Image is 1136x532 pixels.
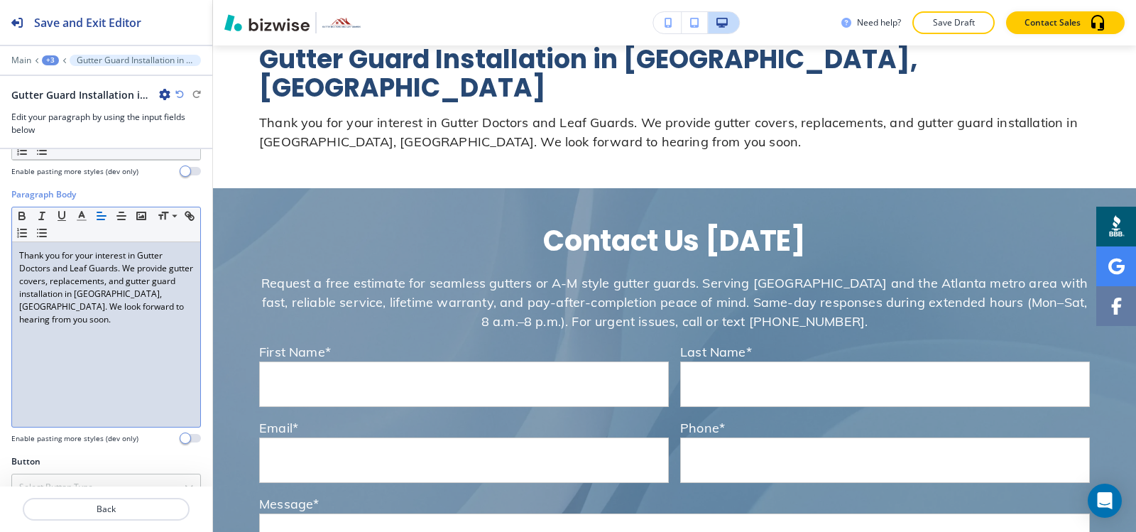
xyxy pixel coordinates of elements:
button: +3 [42,55,59,65]
p: Gutter Guard Installation in [GEOGRAPHIC_DATA], [GEOGRAPHIC_DATA] [259,45,1090,102]
button: Main [11,55,31,65]
h4: Enable pasting more styles (dev only) [11,166,138,177]
p: Email* [259,418,669,438]
h3: Need help? [857,16,901,29]
h2: Button [11,455,40,468]
h2: Gutter Guard Installation in [GEOGRAPHIC_DATA], [GEOGRAPHIC_DATA] [11,87,153,102]
h4: Enable pasting more styles (dev only) [11,433,138,444]
a: Social media link to facebook account [1096,286,1136,326]
h3: Edit your paragraph by using the input fields below [11,111,201,136]
p: Phone* [680,418,1090,438]
button: Back [23,498,190,521]
div: Open Intercom Messenger [1088,484,1122,518]
button: Save Draft [912,11,995,34]
p: Save Draft [931,16,976,29]
p: First Name* [259,342,669,362]
p: Request a free estimate for seamless gutters or A-M style gutter guards. Serving [GEOGRAPHIC_DATA... [259,256,1090,331]
p: Last Name* [680,342,1090,362]
p: Thank you for your interest in Gutter Doctors and Leaf Guards. We provide gutter covers, replacem... [19,249,193,326]
h2: Paragraph Body [11,188,76,201]
p: Gutter Guard Installation in [GEOGRAPHIC_DATA], [GEOGRAPHIC_DATA] [77,55,194,65]
h2: Contact Us [DATE] [259,225,1090,256]
p: Back [24,503,188,516]
img: Bizwise Logo [224,14,310,31]
p: Contact Sales [1025,16,1081,29]
h4: Select Button Type [19,481,93,494]
button: Contact Sales [1006,11,1125,34]
a: Social media link to google account [1096,246,1136,286]
button: Gutter Guard Installation in [GEOGRAPHIC_DATA], [GEOGRAPHIC_DATA] [70,55,201,66]
img: Your Logo [322,18,361,28]
h2: Save and Exit Editor [34,14,141,31]
p: Thank you for your interest in Gutter Doctors and Leaf Guards. We provide gutter covers, replacem... [259,113,1090,151]
p: Message* [259,494,1090,514]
